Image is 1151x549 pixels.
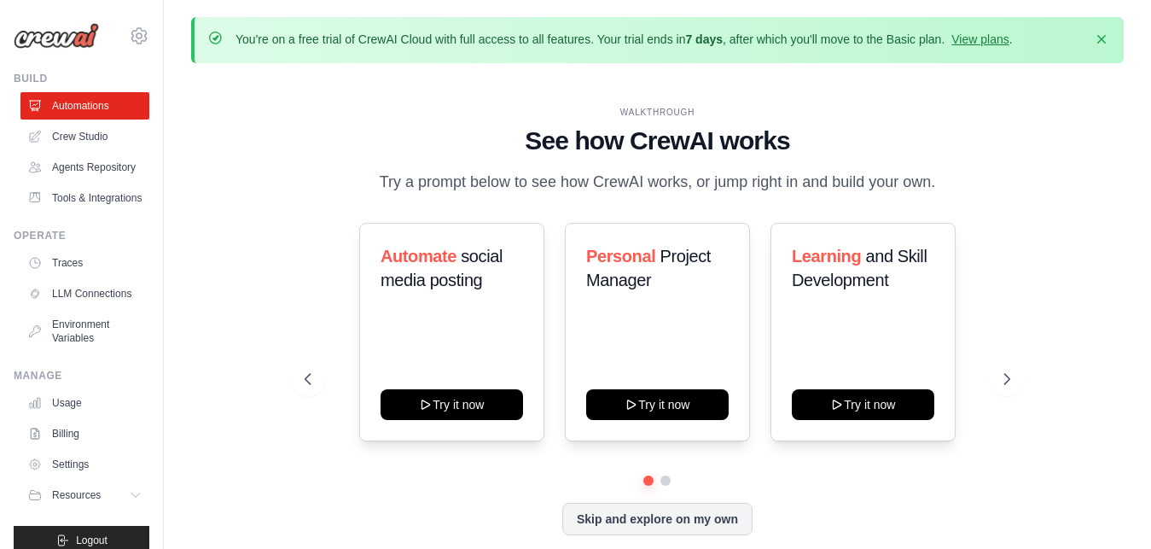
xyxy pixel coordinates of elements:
span: Learning [792,247,861,266]
a: LLM Connections [20,280,149,307]
a: Crew Studio [20,123,149,150]
span: and Skill Development [792,247,927,289]
strong: 7 days [685,32,723,46]
div: Operate [14,229,149,242]
span: Project Manager [586,247,711,289]
img: Logo [14,23,99,49]
span: Logout [76,534,108,547]
h1: See how CrewAI works [305,126,1009,156]
span: social media posting [381,247,503,289]
a: Agents Repository [20,154,149,181]
iframe: Chat Widget [1066,467,1151,549]
p: You're on a free trial of CrewAI Cloud with full access to all features. Your trial ends in , aft... [235,31,1013,48]
span: Automate [381,247,456,266]
div: Manage [14,369,149,383]
button: Skip and explore on my own [562,503,753,535]
div: Build [14,72,149,85]
span: Personal [586,247,655,266]
span: Resources [52,488,101,502]
a: Traces [20,249,149,277]
button: Try it now [381,389,523,420]
button: Try it now [792,389,934,420]
a: Automations [20,92,149,120]
a: Billing [20,420,149,447]
button: Try it now [586,389,729,420]
a: View plans [951,32,1009,46]
p: Try a prompt below to see how CrewAI works, or jump right in and build your own. [370,170,944,195]
button: Resources [20,482,149,509]
a: Usage [20,389,149,417]
a: Settings [20,451,149,478]
a: Environment Variables [20,311,149,352]
div: WALKTHROUGH [305,106,1009,119]
a: Tools & Integrations [20,184,149,212]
